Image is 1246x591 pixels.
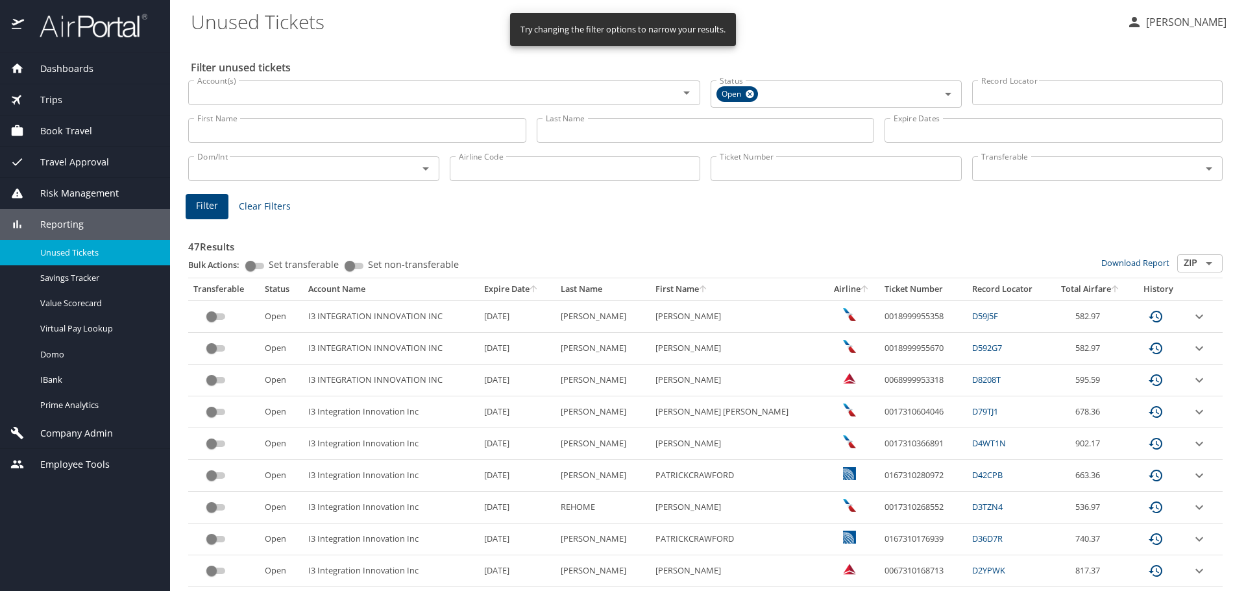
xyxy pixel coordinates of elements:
[24,62,93,76] span: Dashboards
[843,562,856,575] img: Delta Airlines
[650,555,825,587] td: [PERSON_NAME]
[1191,372,1207,388] button: expand row
[479,460,555,492] td: [DATE]
[650,333,825,365] td: [PERSON_NAME]
[556,365,651,396] td: [PERSON_NAME]
[699,285,708,294] button: sort
[260,555,303,587] td: Open
[879,396,967,428] td: 0017310604046
[650,492,825,524] td: [PERSON_NAME]
[1191,404,1207,420] button: expand row
[972,437,1006,449] a: D4WT1N
[40,399,154,411] span: Prime Analytics
[191,57,1225,78] h2: Filter unused tickets
[556,524,651,555] td: [PERSON_NAME]
[972,564,1005,576] a: D2YPWK
[879,460,967,492] td: 0167310280972
[972,374,1001,385] a: D8208T
[972,469,1003,481] a: D42CPB
[1111,285,1120,294] button: sort
[303,428,479,460] td: I3 Integration Innovation Inc
[556,333,651,365] td: [PERSON_NAME]
[1191,468,1207,483] button: expand row
[843,308,856,321] img: American Airlines
[1191,500,1207,515] button: expand row
[1200,254,1218,272] button: Open
[967,278,1050,300] th: Record Locator
[843,404,856,416] img: American Airlines
[972,501,1003,513] a: D3TZN4
[479,428,555,460] td: [DATE]
[972,405,998,417] a: D79TJ1
[650,278,825,300] th: First Name
[1049,333,1131,365] td: 582.97
[843,499,856,512] img: American Airlines
[1101,257,1169,269] a: Download Report
[556,555,651,587] td: [PERSON_NAME]
[239,199,291,215] span: Clear Filters
[879,278,967,300] th: Ticket Number
[40,297,154,309] span: Value Scorecard
[303,460,479,492] td: I3 Integration Innovation Inc
[1049,555,1131,587] td: 817.37
[1191,531,1207,547] button: expand row
[260,300,303,332] td: Open
[678,84,696,102] button: Open
[479,492,555,524] td: [DATE]
[939,85,957,103] button: Open
[12,13,25,38] img: icon-airportal.png
[1049,460,1131,492] td: 663.36
[260,278,303,300] th: Status
[260,524,303,555] td: Open
[825,278,879,300] th: Airline
[24,457,110,472] span: Employee Tools
[260,460,303,492] td: Open
[40,348,154,361] span: Domo
[556,428,651,460] td: [PERSON_NAME]
[188,232,1223,254] h3: 47 Results
[843,340,856,353] img: American Airlines
[843,467,856,480] img: United Airlines
[303,555,479,587] td: I3 Integration Innovation Inc
[24,124,92,138] span: Book Travel
[843,435,856,448] img: American Airlines
[861,285,870,294] button: sort
[24,93,62,107] span: Trips
[1200,160,1218,178] button: Open
[1191,436,1207,452] button: expand row
[556,300,651,332] td: [PERSON_NAME]
[1131,278,1186,300] th: History
[269,260,339,269] span: Set transferable
[879,524,967,555] td: 0167310176939
[40,272,154,284] span: Savings Tracker
[40,374,154,386] span: IBank
[40,322,154,335] span: Virtual Pay Lookup
[650,524,825,555] td: PATRICKCRAWFORD
[24,217,84,232] span: Reporting
[303,396,479,428] td: I3 Integration Innovation Inc
[879,365,967,396] td: 0068999953318
[260,428,303,460] td: Open
[843,531,856,544] img: United Airlines
[972,310,998,322] a: D59J5F
[650,300,825,332] td: [PERSON_NAME]
[479,300,555,332] td: [DATE]
[879,300,967,332] td: 0018999955358
[520,17,726,42] div: Try changing the filter options to narrow your results.
[193,283,254,295] div: Transferable
[879,428,967,460] td: 0017310366891
[1049,300,1131,332] td: 582.97
[972,533,1003,544] a: D36D7R
[556,460,651,492] td: [PERSON_NAME]
[1191,309,1207,324] button: expand row
[1121,10,1232,34] button: [PERSON_NAME]
[1191,563,1207,579] button: expand row
[234,195,296,219] button: Clear Filters
[303,278,479,300] th: Account Name
[303,524,479,555] td: I3 Integration Innovation Inc
[556,278,651,300] th: Last Name
[1049,365,1131,396] td: 595.59
[1049,278,1131,300] th: Total Airfare
[1142,14,1227,30] p: [PERSON_NAME]
[479,278,555,300] th: Expire Date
